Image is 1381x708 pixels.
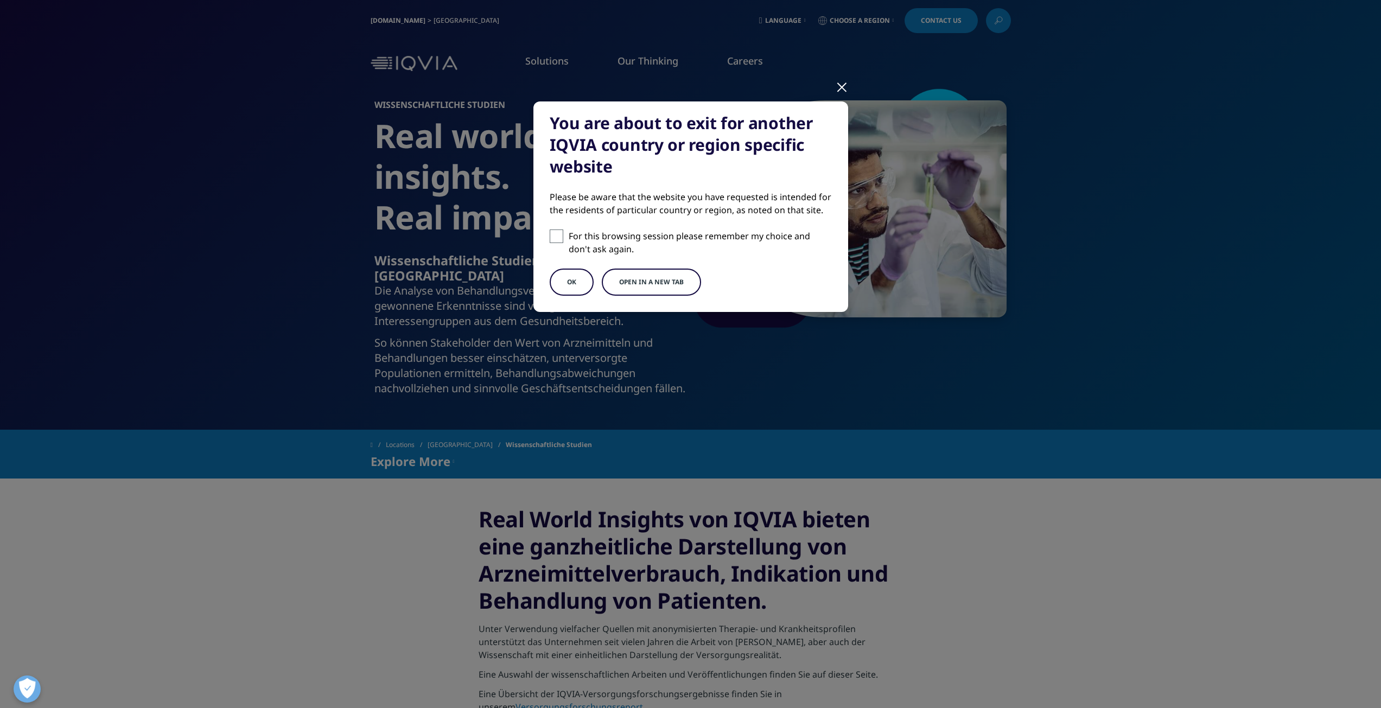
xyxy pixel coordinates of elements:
p: For this browsing session please remember my choice and don't ask again. [569,229,832,256]
div: You are about to exit for another IQVIA country or region specific website [550,112,832,177]
button: Open Preferences [14,675,41,703]
button: OK [550,269,594,296]
div: Please be aware that the website you have requested is intended for the residents of particular c... [550,190,832,216]
button: Open in a new tab [602,269,701,296]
